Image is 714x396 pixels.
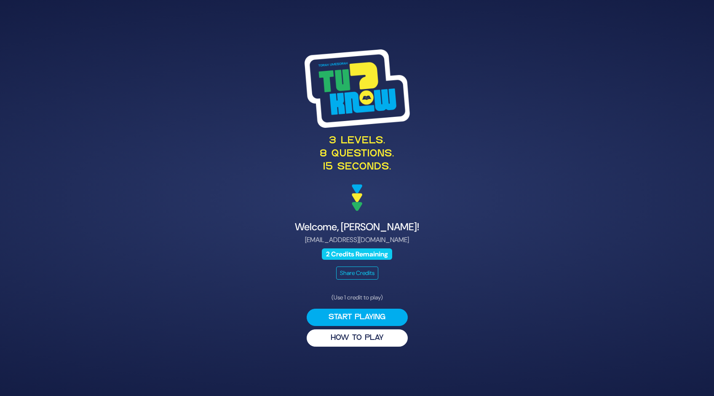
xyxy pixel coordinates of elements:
[336,267,378,280] button: Share Credits
[307,293,408,302] p: (Use 1 credit to play)
[322,248,393,260] span: 2 Credits Remaining
[307,329,408,347] button: HOW TO PLAY
[152,135,563,174] p: 3 levels. 8 questions. 15 seconds.
[152,221,563,233] h4: Welcome, [PERSON_NAME]!
[305,49,410,128] img: Tournament Logo
[352,184,362,211] img: decoration arrows
[307,309,408,326] button: Start Playing
[152,235,563,245] p: [EMAIL_ADDRESS][DOMAIN_NAME]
